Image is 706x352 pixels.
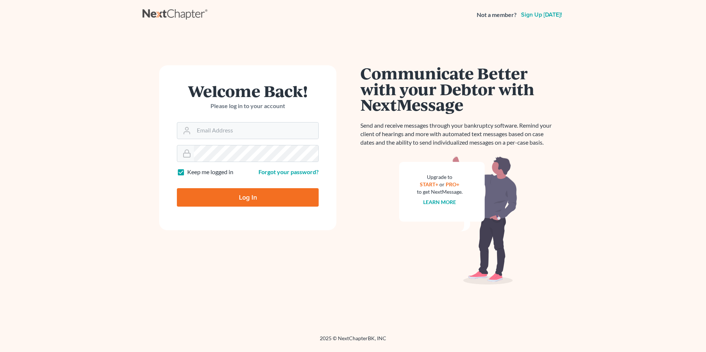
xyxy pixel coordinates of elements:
[477,11,517,19] strong: Not a member?
[420,181,439,187] a: START+
[177,188,319,207] input: Log In
[520,12,563,18] a: Sign up [DATE]!
[446,181,460,187] a: PRO+
[417,188,463,196] div: to get NextMessage.
[417,173,463,181] div: Upgrade to
[360,121,556,147] p: Send and receive messages through your bankruptcy software. Remind your client of hearings and mo...
[424,199,456,205] a: Learn more
[440,181,445,187] span: or
[177,83,319,99] h1: Welcome Back!
[187,168,233,176] label: Keep me logged in
[194,122,318,139] input: Email Address
[399,156,517,285] img: nextmessage_bg-59042aed3d76b12b5cd301f8e5b87938c9018125f34e5fa2b7a6b67550977c72.svg
[258,168,319,175] a: Forgot your password?
[143,335,563,348] div: 2025 © NextChapterBK, INC
[177,102,319,110] p: Please log in to your account
[360,65,556,113] h1: Communicate Better with your Debtor with NextMessage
